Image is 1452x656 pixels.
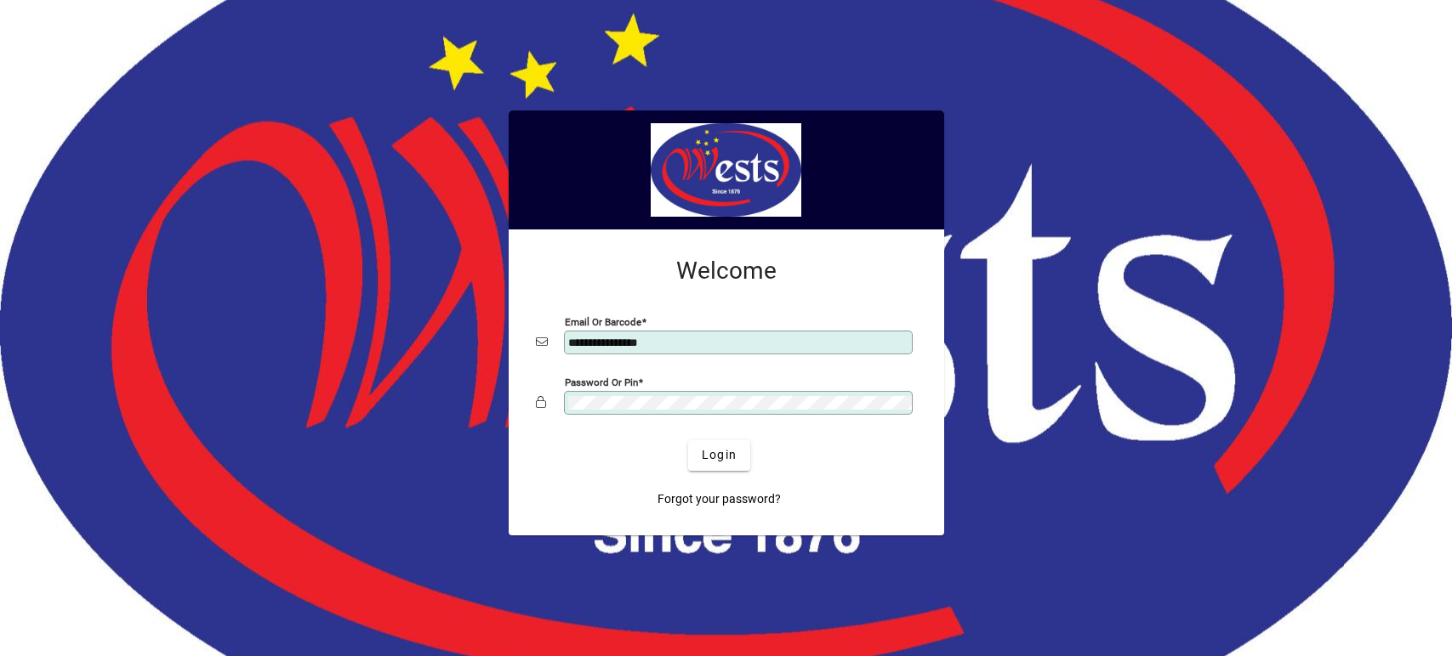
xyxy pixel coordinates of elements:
[702,446,737,464] span: Login
[651,484,788,515] a: Forgot your password?
[536,257,917,286] h2: Welcome
[565,315,641,327] mat-label: Email or Barcode
[688,440,750,471] button: Login
[658,490,781,508] span: Forgot your password?
[565,376,638,387] mat-label: Password or Pin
